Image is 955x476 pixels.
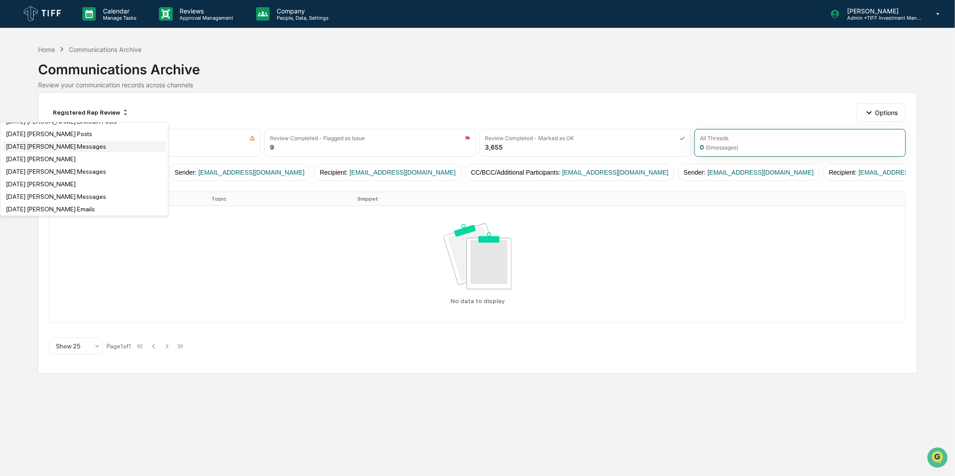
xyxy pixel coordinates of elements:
div: Communications Archive [38,54,916,77]
div: Review Completed - Flagged as Issue [270,135,365,142]
div: 3,655 [485,143,503,151]
img: No data available [444,223,511,289]
div: Home [38,46,55,53]
div: [DATE] [PERSON_NAME] Messages [6,193,106,200]
button: Sender:[EMAIL_ADDRESS][DOMAIN_NAME] [678,164,819,181]
a: 🖐️Preclearance [5,109,61,125]
button: CC/BCC/Additional Participants:[EMAIL_ADDRESS][DOMAIN_NAME] [465,164,674,181]
a: Powered byPylon [63,151,108,159]
img: icon [465,135,470,141]
p: Approval Management [173,15,238,21]
button: Options [857,103,905,121]
span: Data Lookup [18,130,56,139]
img: logo [21,4,64,24]
div: [DATE] [PERSON_NAME] LinkedIn Posts [6,118,117,125]
span: Attestations [74,113,111,122]
div: [DATE] [PERSON_NAME] [6,155,76,163]
p: Reviews [173,7,238,15]
div: 🖐️ [9,114,16,121]
span: [EMAIL_ADDRESS][DOMAIN_NAME] [198,169,304,176]
div: [DATE] [PERSON_NAME] [6,180,76,188]
p: Admin • TIFF Investment Management [840,15,923,21]
p: No data to display [450,297,505,304]
div: We're available if you need us! [30,77,113,85]
div: Review Completed - Marked as OK [485,135,574,142]
img: 1746055101610-c473b297-6a78-478c-a979-82029cc54cd1 [9,69,25,85]
p: How can we help? [9,19,163,33]
span: [EMAIL_ADDRESS][DOMAIN_NAME] [562,169,668,176]
div: Review your communication records across channels [38,81,916,89]
div: Page 1 of 1 [107,343,131,350]
span: ( 0 messages) [706,144,739,151]
button: Start new chat [152,71,163,82]
p: People, Data, Settings [270,15,333,21]
button: Sender:[EMAIL_ADDRESS][DOMAIN_NAME] [169,164,310,181]
div: [DATE] [PERSON_NAME] Messages [6,143,106,150]
span: Preclearance [18,113,58,122]
p: Manage Tasks [96,15,141,21]
iframe: Open customer support [926,446,951,471]
div: All Threads [700,135,729,142]
img: icon [249,135,255,141]
a: 🗄️Attestations [61,109,115,125]
th: Snippet [352,192,905,206]
div: Registered Rep Review [49,105,133,120]
p: [PERSON_NAME] [840,7,923,15]
span: [EMAIL_ADDRESS][DOMAIN_NAME] [350,169,456,176]
div: 🗄️ [65,114,72,121]
button: Recipient:[EMAIL_ADDRESS][DOMAIN_NAME] [314,164,462,181]
th: Topic [206,192,352,206]
span: [EMAIL_ADDRESS][DOMAIN_NAME] [707,169,814,176]
div: Start new chat [30,69,147,77]
div: [DATE] [PERSON_NAME] Messages [6,168,106,175]
p: Company [270,7,333,15]
div: 🔎 [9,131,16,138]
div: [DATE] [PERSON_NAME] Posts [6,130,92,137]
div: Communications Archive [69,46,141,53]
img: icon [680,135,685,141]
a: 🔎Data Lookup [5,126,60,142]
div: [DATE] [PERSON_NAME] Emails [6,206,95,213]
div: 9 [270,143,274,151]
div: 0 [700,143,739,151]
span: Pylon [89,152,108,159]
p: Calendar [96,7,141,15]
